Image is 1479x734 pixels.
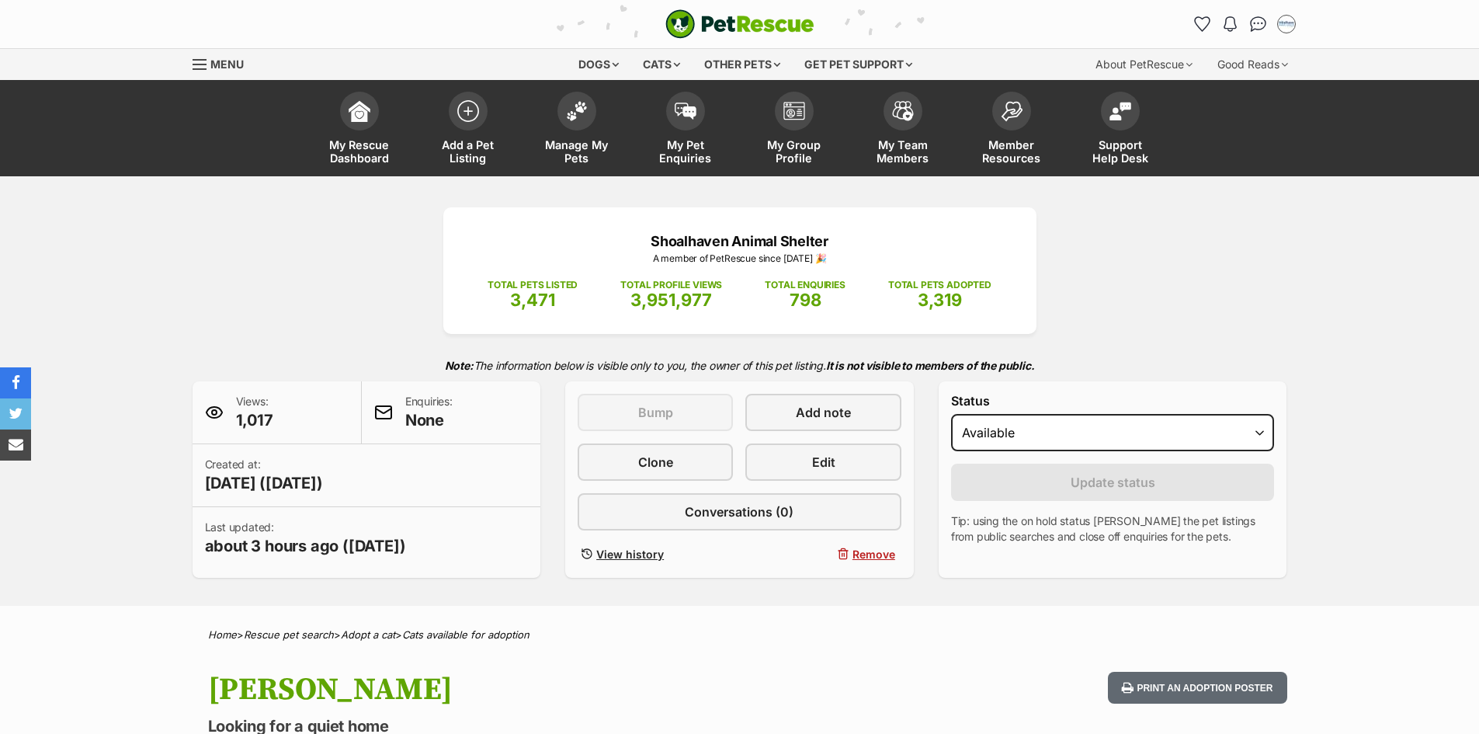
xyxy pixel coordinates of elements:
img: dashboard-icon-eb2f2d2d3e046f16d808141f083e7271f6b2e854fb5c12c21221c1fb7104beca.svg [349,100,370,122]
span: Menu [210,57,244,71]
span: Add note [796,403,851,422]
a: Add a Pet Listing [414,84,523,176]
span: Edit [812,453,835,471]
a: Member Resources [957,84,1066,176]
img: group-profile-icon-3fa3cf56718a62981997c0bc7e787c4b2cf8bcc04b72c1350f741eb67cf2f40e.svg [783,102,805,120]
a: Adopt a cat [341,628,395,641]
a: Favourites [1190,12,1215,37]
button: Notifications [1218,12,1243,37]
a: Edit [745,444,901,481]
a: View history [578,543,733,565]
p: Views: [236,394,273,431]
span: My Rescue Dashboard [325,138,394,165]
span: None [405,409,453,431]
span: Update status [1071,473,1155,492]
img: notifications-46538b983faf8c2785f20acdc204bb7945ddae34d4c08c2a6579f10ce5e182be.svg [1224,16,1236,32]
a: My Rescue Dashboard [305,84,414,176]
button: Update status [951,464,1275,501]
a: Manage My Pets [523,84,631,176]
span: [DATE] ([DATE]) [205,472,323,494]
div: About PetRescue [1085,49,1203,80]
p: The information below is visible only to you, the owner of this pet listing. [193,350,1287,381]
div: Cats [632,49,691,80]
strong: Note: [445,359,474,372]
span: My Pet Enquiries [651,138,720,165]
img: help-desk-icon-fdf02630f3aa405de69fd3d07c3f3aa587a6932b1a1747fa1d2bba05be0121f9.svg [1109,102,1131,120]
div: Other pets [693,49,791,80]
div: Get pet support [793,49,923,80]
img: chat-41dd97257d64d25036548639549fe6c8038ab92f7586957e7f3b1b290dea8141.svg [1250,16,1266,32]
img: logo-cat-932fe2b9b8326f06289b0f2fb663e598f794de774fb13d1741a6617ecf9a85b4.svg [665,9,814,39]
a: Cats available for adoption [402,628,529,641]
span: 798 [790,290,821,310]
img: manage-my-pets-icon-02211641906a0b7f246fdf0571729dbe1e7629f14944591b6c1af311fb30b64b.svg [566,101,588,121]
span: View history [596,546,664,562]
span: Clone [638,453,673,471]
a: My Pet Enquiries [631,84,740,176]
p: Tip: using the on hold status [PERSON_NAME] the pet listings from public searches and close off e... [951,513,1275,544]
a: My Group Profile [740,84,849,176]
span: 1,017 [236,409,273,431]
span: 3,319 [918,290,962,310]
p: TOTAL PROFILE VIEWS [620,278,722,292]
span: Add a Pet Listing [433,138,503,165]
a: Support Help Desk [1066,84,1175,176]
p: TOTAL ENQUIRIES [765,278,845,292]
a: Home [208,628,237,641]
p: A member of PetRescue since [DATE] 🎉 [467,252,1013,266]
img: Jodie Parnell profile pic [1279,16,1294,32]
a: Conversations (0) [578,493,901,530]
span: Remove [852,546,895,562]
a: PetRescue [665,9,814,39]
span: Member Resources [977,138,1047,165]
p: TOTAL PETS LISTED [488,278,578,292]
button: Remove [745,543,901,565]
span: Support Help Desk [1085,138,1155,165]
span: My Group Profile [759,138,829,165]
div: Dogs [568,49,630,80]
button: My account [1274,12,1299,37]
p: Created at: [205,457,323,494]
strong: It is not visible to members of the public. [826,359,1035,372]
span: about 3 hours ago ([DATE]) [205,535,406,557]
label: Status [951,394,1275,408]
img: pet-enquiries-icon-7e3ad2cf08bfb03b45e93fb7055b45f3efa6380592205ae92323e6603595dc1f.svg [675,103,696,120]
span: 3,951,977 [630,290,712,310]
ul: Account quick links [1190,12,1299,37]
a: Add note [745,394,901,431]
p: TOTAL PETS ADOPTED [888,278,991,292]
div: Good Reads [1206,49,1299,80]
div: > > > [169,629,1311,641]
img: add-pet-listing-icon-0afa8454b4691262ce3f59096e99ab1cd57d4a30225e0717b998d2c9b9846f56.svg [457,100,479,122]
h1: [PERSON_NAME] [208,672,865,708]
span: My Team Members [868,138,938,165]
p: Last updated: [205,520,406,557]
a: Menu [193,49,255,77]
a: Conversations [1246,12,1271,37]
img: member-resources-icon-8e73f808a243e03378d46382f2149f9095a855e16c252ad45f914b54edf8863c.svg [1001,101,1022,122]
span: Bump [638,403,673,422]
a: Rescue pet search [244,628,334,641]
button: Bump [578,394,733,431]
button: Print an adoption poster [1108,672,1286,704]
span: 3,471 [510,290,555,310]
a: My Team Members [849,84,957,176]
a: Clone [578,444,733,481]
img: team-members-icon-5396bd8760b3fe7c0b43da4ab00e1e3bb1a5d9ba89233759b79545d2d3fc5d0d.svg [892,101,914,121]
span: Manage My Pets [542,138,612,165]
span: Conversations (0) [685,503,793,521]
p: Shoalhaven Animal Shelter [467,231,1013,252]
p: Enquiries: [405,394,453,431]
